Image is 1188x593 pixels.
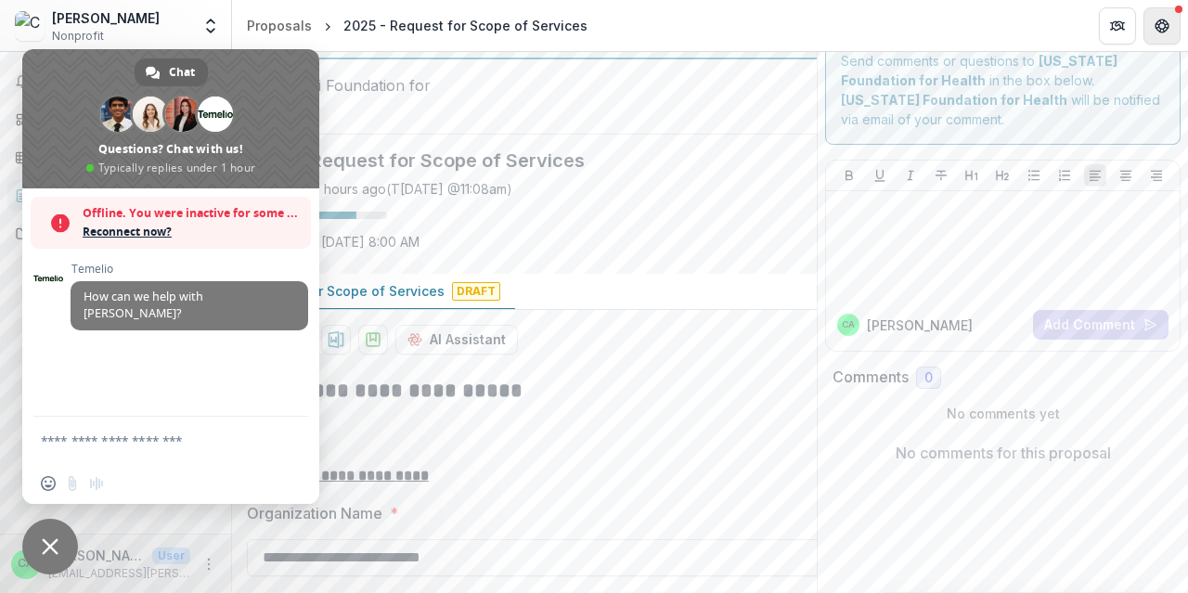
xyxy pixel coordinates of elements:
button: Align Center [1115,164,1137,187]
strong: [US_STATE] Foundation for Health [841,92,1067,108]
button: Ordered List [1053,164,1076,187]
p: No comments yet [833,404,1173,423]
span: Insert an emoji [41,476,56,491]
p: User [152,548,190,564]
button: Align Right [1145,164,1168,187]
p: Organization Name [247,502,382,524]
p: Request for Scope of Services [247,281,445,301]
span: How can we help with [PERSON_NAME]? [84,289,203,321]
button: Italicize [899,164,922,187]
span: Reconnect now? [83,223,302,241]
textarea: Compose your message... [41,432,260,449]
div: Proposals [247,16,312,35]
span: Offline. You were inactive for some time. [83,204,302,223]
button: Underline [869,164,891,187]
span: 0 [924,370,933,386]
a: Proposals [7,180,224,211]
button: Bold [838,164,860,187]
div: Chuck Alexander [18,558,34,570]
a: Dashboard [7,104,224,135]
img: Missouri Foundation for Health [247,74,433,119]
button: More [198,553,220,575]
button: Open entity switcher [198,7,224,45]
div: Send comments or questions to in the box below. will be notified via email of your comment. [825,35,1181,145]
button: Notifications [7,67,224,97]
a: Proposals [239,12,319,39]
p: Due on [DATE] 8:00 AM [273,232,420,251]
button: Partners [1099,7,1136,45]
button: Heading 2 [991,164,1014,187]
p: No comments for this proposal [896,442,1111,464]
button: download-proposal [358,325,388,355]
div: Chuck Alexander [842,320,855,329]
span: Temelio [71,263,308,276]
div: Chat [135,58,208,86]
h2: 2025 - Request for Scope of Services [247,149,772,172]
div: Close chat [22,519,78,574]
span: Nonprofit [52,28,104,45]
a: Tasks [7,142,224,173]
button: AI Assistant [395,325,518,355]
nav: breadcrumb [239,12,595,39]
div: Saved 3 hours ago ( T[DATE] @ 11:08am ) [273,179,512,199]
a: Documents [7,218,224,249]
p: [PERSON_NAME] [48,546,145,565]
div: [PERSON_NAME] [52,8,160,28]
button: Align Left [1084,164,1106,187]
button: Bullet List [1023,164,1045,187]
button: Heading 1 [961,164,983,187]
button: download-proposal [321,325,351,355]
span: Draft [452,282,500,301]
h2: Comments [833,368,909,386]
span: Chat [169,58,195,86]
button: Strike [930,164,952,187]
p: [EMAIL_ADDRESS][PERSON_NAME][DOMAIN_NAME] [48,565,190,582]
div: 2025 - Request for Scope of Services [343,16,588,35]
img: Chuck Alexander [15,11,45,41]
button: Get Help [1143,7,1181,45]
button: Add Comment [1033,310,1169,340]
p: [PERSON_NAME] [867,316,973,335]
